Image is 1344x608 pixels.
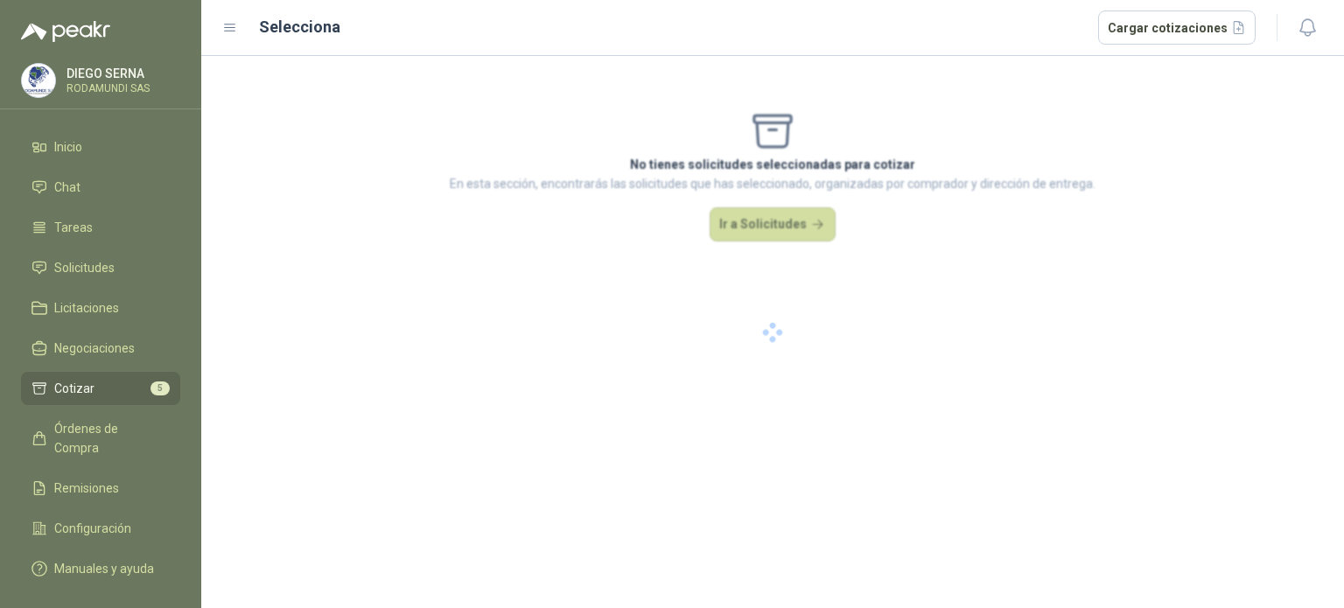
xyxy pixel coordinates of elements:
span: Cotizar [54,379,94,398]
span: Tareas [54,218,93,237]
a: Órdenes de Compra [21,412,180,465]
span: Licitaciones [54,298,119,318]
img: Logo peakr [21,21,110,42]
h2: Selecciona [259,15,340,39]
span: Órdenes de Compra [54,419,164,458]
a: Licitaciones [21,291,180,325]
a: Remisiones [21,472,180,505]
a: Configuración [21,512,180,545]
span: Inicio [54,137,82,157]
span: Remisiones [54,479,119,498]
a: Chat [21,171,180,204]
span: Solicitudes [54,258,115,277]
span: Configuración [54,519,131,538]
span: Manuales y ayuda [54,559,154,578]
a: Inicio [21,130,180,164]
p: DIEGO SERNA [66,67,176,80]
a: Cotizar5 [21,372,180,405]
span: Chat [54,178,80,197]
a: Manuales y ayuda [21,552,180,585]
a: Tareas [21,211,180,244]
img: Company Logo [22,64,55,97]
a: Negociaciones [21,332,180,365]
span: 5 [150,381,170,395]
p: RODAMUNDI SAS [66,83,176,94]
span: Negociaciones [54,339,135,358]
button: Cargar cotizaciones [1098,10,1256,45]
a: Solicitudes [21,251,180,284]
